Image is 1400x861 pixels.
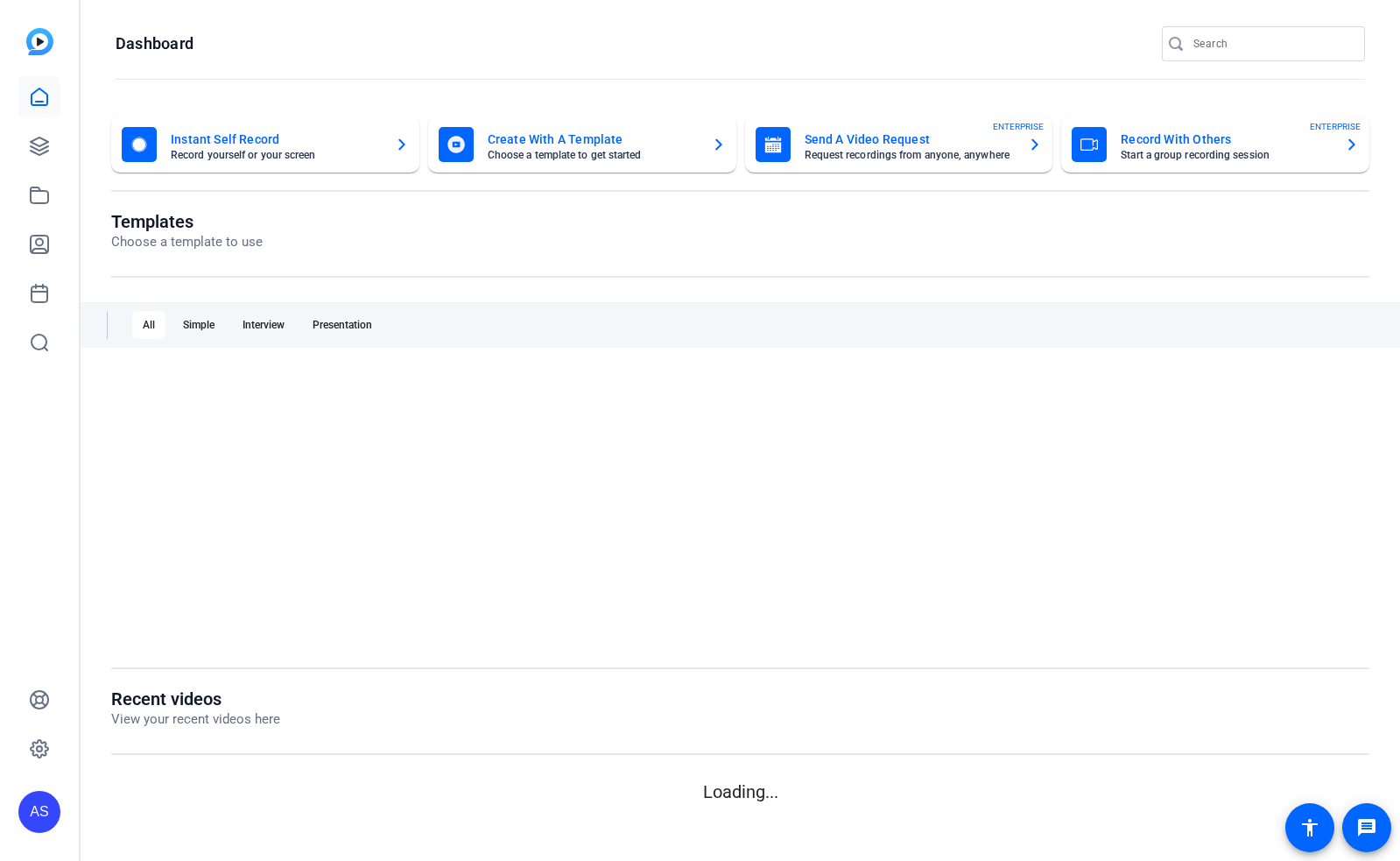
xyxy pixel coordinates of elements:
[171,129,381,150] mat-card-title: Instant Self Record
[172,311,225,339] div: Simple
[111,232,263,252] p: Choose a template to use
[1193,33,1351,54] input: Search
[111,709,280,730] p: View your recent videos here
[1299,817,1320,838] mat-icon: accessibility
[1121,129,1331,150] mat-card-title: Record With Others
[805,150,1015,160] mat-card-subtitle: Request recordings from anyone, anywhere
[302,311,383,339] div: Presentation
[993,120,1044,133] span: ENTERPRISE
[132,311,165,339] div: All
[745,116,1053,173] button: Send A Video RequestRequest recordings from anyone, anywhereENTERPRISE
[18,791,60,833] div: AS
[111,688,280,709] h1: Recent videos
[116,33,193,54] h1: Dashboard
[428,116,736,173] button: Create With A TemplateChoose a template to get started
[488,129,698,150] mat-card-title: Create With A Template
[111,116,419,173] button: Instant Self RecordRecord yourself or your screen
[26,28,53,55] img: blue-gradient.svg
[111,211,263,232] h1: Templates
[1121,150,1331,160] mat-card-subtitle: Start a group recording session
[111,779,1369,805] p: Loading...
[1310,120,1361,133] span: ENTERPRISE
[232,311,295,339] div: Interview
[488,150,698,160] mat-card-subtitle: Choose a template to get started
[805,129,1015,150] mat-card-title: Send A Video Request
[1061,116,1369,173] button: Record With OthersStart a group recording sessionENTERPRISE
[1356,817,1377,838] mat-icon: message
[171,150,381,160] mat-card-subtitle: Record yourself or your screen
